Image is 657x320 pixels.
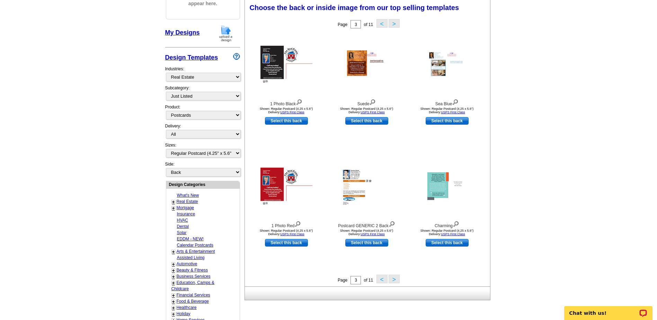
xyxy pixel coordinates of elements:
a: Dental [177,224,189,229]
a: USPS First Class [280,110,304,114]
div: Postcard GENERIC 2 Back [329,220,405,229]
a: USPS First Class [280,232,304,236]
div: Charming [409,220,485,229]
a: USPS First Class [441,232,465,236]
a: use this design [426,117,469,125]
img: view design details [294,220,301,227]
a: My Designs [165,29,200,36]
a: Automotive [177,261,197,266]
a: use this design [345,117,388,125]
div: Delivery: [165,123,240,142]
div: Shown: Regular Postcard (4.25 x 5.6") Delivery: [329,107,405,114]
div: Shown: Regular Postcard (4.25 x 5.6") Delivery: [409,107,485,114]
div: Design Categories [166,181,240,188]
a: + [172,268,175,273]
button: < [376,19,388,28]
button: < [376,275,388,283]
a: + [172,249,175,255]
a: + [172,311,175,317]
a: + [172,280,175,286]
div: Shown: Regular Postcard (4.25 x 5.6") Delivery: [248,229,325,236]
a: Mortgage [177,205,194,210]
img: Charming [427,172,467,203]
a: USPS First Class [441,110,465,114]
img: upload-design [217,25,235,42]
a: Insurance [177,212,195,216]
a: + [172,261,175,267]
div: Suede [329,98,405,107]
a: + [172,205,175,211]
span: of 11 [364,278,373,283]
a: + [172,293,175,298]
a: Holiday [177,311,190,316]
img: view design details [452,98,459,105]
a: Beauty & Fitness [177,268,208,273]
a: use this design [345,239,388,247]
a: + [172,299,175,304]
img: view design details [369,98,376,105]
img: view design details [389,220,395,227]
div: Sea Blue [409,98,485,107]
a: What's New [177,193,199,198]
a: Food & Beverage [177,299,209,304]
a: use this design [265,239,308,247]
button: > [389,19,400,28]
a: Healthcare [177,305,197,310]
span: of 11 [364,22,373,27]
span: Page [338,278,347,283]
a: use this design [265,117,308,125]
iframe: LiveChat chat widget [560,298,657,320]
a: EDDM - NEW! [177,237,204,241]
img: view design details [453,220,459,227]
div: Shown: Regular Postcard (4.25 x 5.6") Delivery: [409,229,485,236]
div: Shown: Regular Postcard (4.25 x 5.6") Delivery: [248,107,325,114]
a: Calendar Postcards [177,243,213,248]
span: Page [338,22,347,27]
div: Sizes: [165,142,240,161]
a: USPS First Class [361,232,385,236]
a: USPS First Class [361,110,385,114]
img: Sea Blue [427,51,467,81]
button: > [389,275,400,283]
a: Business Services [177,274,211,279]
span: Choose the back or inside image from our top selling templates [250,4,459,11]
a: Assisted Living [177,255,205,260]
img: Suede [347,51,387,81]
div: 1 Photo Black [248,98,325,107]
div: Industries: [165,62,240,85]
a: Solar [177,230,187,235]
a: use this design [426,239,469,247]
div: Subcategory: [165,85,240,104]
a: + [172,199,175,205]
img: view design details [296,98,302,105]
a: Arts & Entertainment [177,249,215,254]
div: Product: [165,104,240,123]
img: Postcard GENERIC 2 Back [341,168,393,207]
a: + [172,274,175,279]
a: Financial Services [177,293,210,297]
img: 1 Photo Black [260,46,312,85]
a: HVAC [177,218,188,223]
a: + [172,305,175,311]
div: Shown: Regular Postcard (4.25 x 5.6") Delivery: [329,229,405,236]
a: Education, Camps & Childcare [171,280,214,291]
img: design-wizard-help-icon.png [233,53,240,60]
a: Real Estate [177,199,198,204]
a: Design Templates [165,54,218,61]
img: 1 Photo Red [260,168,312,207]
div: Side: [165,161,240,177]
div: 1 Photo Red [248,220,325,229]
